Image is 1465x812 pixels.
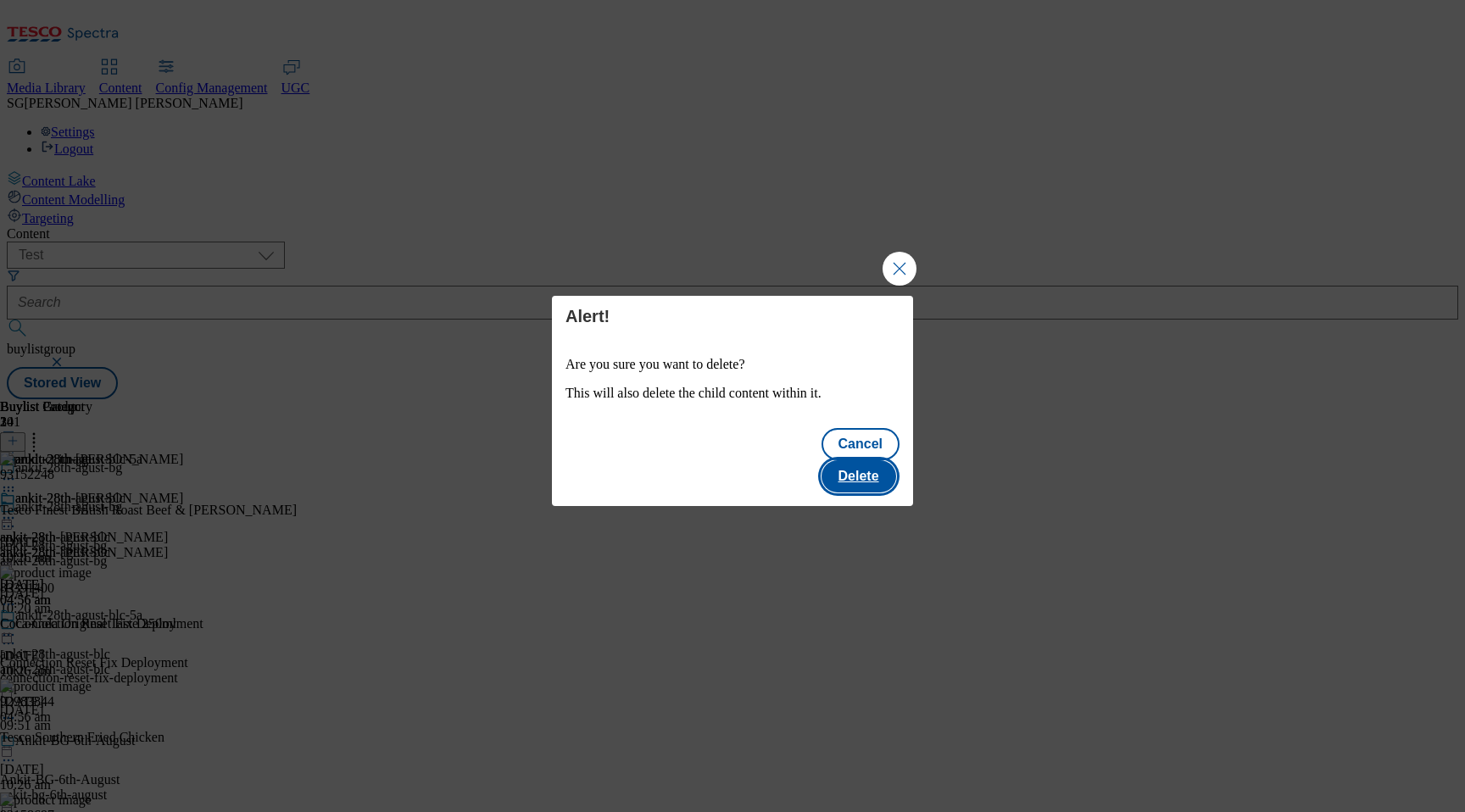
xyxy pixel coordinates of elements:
[822,460,896,492] button: Delete
[565,357,900,372] p: Are you sure you want to delete?
[822,428,900,460] button: Cancel
[565,386,900,401] p: This will also delete the child content within it.
[565,306,900,326] h4: Alert!
[552,296,913,506] div: Modal
[883,252,916,286] button: Close Modal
